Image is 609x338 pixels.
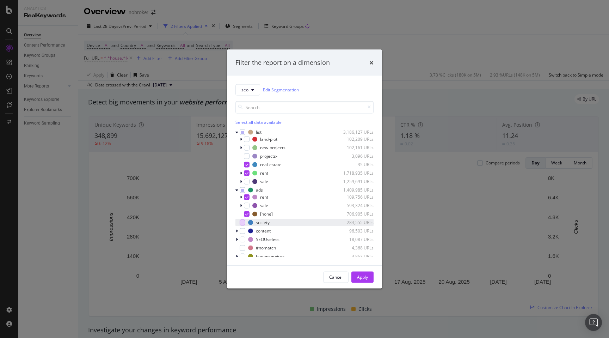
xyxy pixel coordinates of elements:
div: 102,161 URLs [339,145,374,151]
div: Cancel [329,274,343,280]
div: ads [256,187,263,193]
input: Search [235,101,374,113]
div: #nomatch [256,245,276,251]
div: Select all data available [235,119,374,125]
div: 4,368 URLs [339,245,374,251]
div: Open Intercom Messenger [585,314,602,331]
div: real-estate [260,162,282,168]
button: Cancel [323,271,349,283]
div: 3,096 URLs [339,153,374,159]
span: seo [241,87,248,93]
button: seo [235,84,260,95]
div: rent [260,170,268,176]
div: 3,863 URLs [339,253,374,259]
div: society [256,219,270,225]
a: Edit Segmentation [263,86,299,93]
div: 35 URLs [339,162,374,168]
div: home-services [256,253,285,259]
div: sale [260,179,268,185]
div: projects- [260,153,277,159]
div: 96,503 URLs [339,228,374,234]
div: 109,756 URLs [339,194,374,200]
div: 593,324 URLs [339,203,374,209]
div: 18,087 URLs [339,236,374,242]
div: [none] [260,211,273,217]
div: 3,186,127 URLs [339,129,374,135]
div: Apply [357,274,368,280]
div: 1,409,985 URLs [339,187,374,193]
div: 284,555 URLs [339,219,374,225]
div: 102,209 URLs [339,136,374,142]
div: modal [227,50,382,289]
div: new-projects [260,145,285,151]
div: times [369,58,374,67]
button: Apply [351,271,374,283]
div: Filter the report on a dimension [235,58,330,67]
div: rent [260,194,268,200]
div: sale [260,203,268,209]
div: list [256,129,262,135]
div: 1,718,935 URLs [339,170,374,176]
div: 1,259,691 URLs [339,179,374,185]
div: 706,905 URLs [339,211,374,217]
div: content [256,228,271,234]
div: land-plot [260,136,277,142]
div: SEOUseless [256,236,279,242]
